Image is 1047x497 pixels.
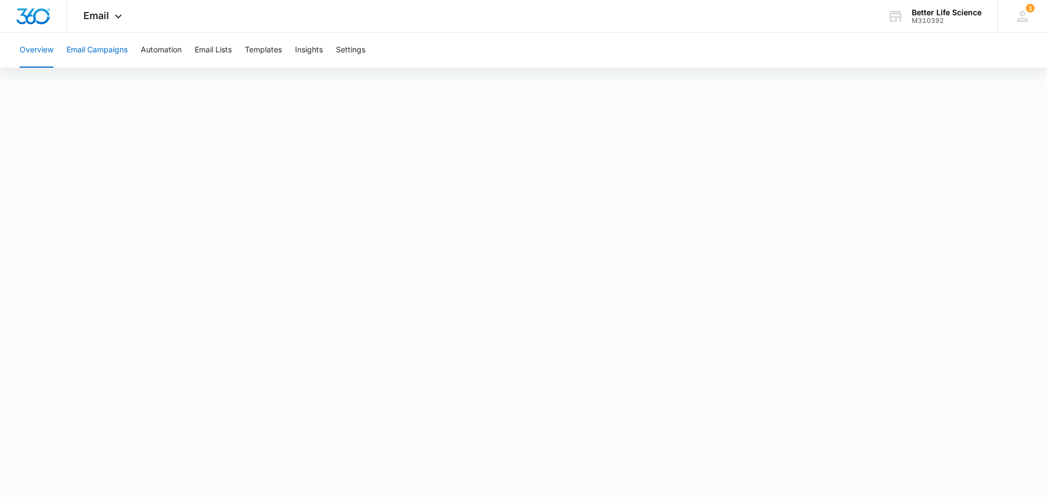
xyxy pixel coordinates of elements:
[912,17,982,25] div: account id
[295,33,323,68] button: Insights
[20,33,53,68] button: Overview
[1026,4,1034,13] span: 1
[336,33,365,68] button: Settings
[83,10,109,21] span: Email
[141,33,182,68] button: Automation
[67,33,128,68] button: Email Campaigns
[195,33,232,68] button: Email Lists
[912,8,982,17] div: account name
[245,33,282,68] button: Templates
[1026,4,1034,13] div: notifications count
